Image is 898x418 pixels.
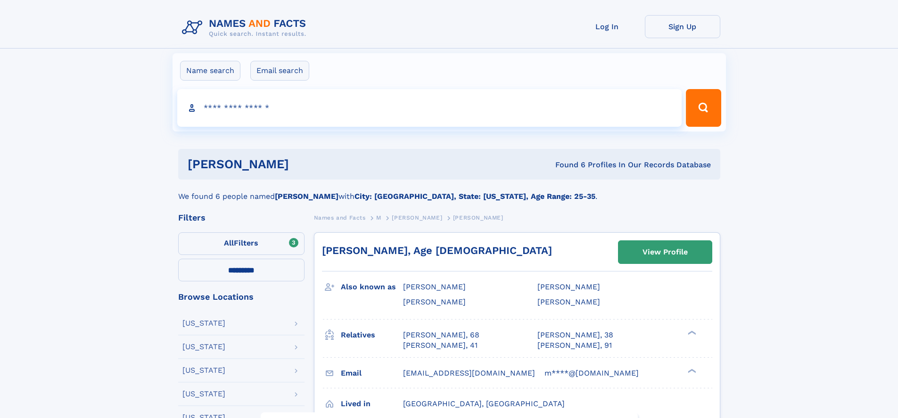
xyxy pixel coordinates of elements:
div: [US_STATE] [182,390,225,398]
input: search input [177,89,682,127]
h3: Also known as [341,279,403,295]
div: ❯ [685,329,697,336]
div: Browse Locations [178,293,305,301]
span: All [224,238,234,247]
div: Filters [178,213,305,222]
span: [PERSON_NAME] [403,297,466,306]
div: [US_STATE] [182,367,225,374]
div: Found 6 Profiles In Our Records Database [422,160,711,170]
button: Search Button [686,89,721,127]
h1: [PERSON_NAME] [188,158,422,170]
span: [PERSON_NAME] [537,297,600,306]
label: Email search [250,61,309,81]
a: [PERSON_NAME], 68 [403,330,479,340]
span: [PERSON_NAME] [392,214,442,221]
label: Filters [178,232,305,255]
span: [GEOGRAPHIC_DATA], [GEOGRAPHIC_DATA] [403,399,565,408]
b: City: [GEOGRAPHIC_DATA], State: [US_STATE], Age Range: 25-35 [354,192,595,201]
div: ❯ [685,368,697,374]
h3: Email [341,365,403,381]
a: [PERSON_NAME] [392,212,442,223]
label: Name search [180,61,240,81]
a: Names and Facts [314,212,366,223]
span: [EMAIL_ADDRESS][DOMAIN_NAME] [403,369,535,377]
span: [PERSON_NAME] [403,282,466,291]
a: [PERSON_NAME], 38 [537,330,613,340]
a: View Profile [618,241,712,263]
img: Logo Names and Facts [178,15,314,41]
a: [PERSON_NAME], 41 [403,340,478,351]
span: M [376,214,381,221]
h3: Lived in [341,396,403,412]
span: [PERSON_NAME] [453,214,503,221]
div: [US_STATE] [182,320,225,327]
a: M [376,212,381,223]
div: View Profile [643,241,688,263]
a: Sign Up [645,15,720,38]
span: [PERSON_NAME] [537,282,600,291]
a: Log In [569,15,645,38]
div: [US_STATE] [182,343,225,351]
h3: Relatives [341,327,403,343]
a: [PERSON_NAME], 91 [537,340,612,351]
a: [PERSON_NAME], Age [DEMOGRAPHIC_DATA] [322,245,552,256]
div: We found 6 people named with . [178,180,720,202]
b: [PERSON_NAME] [275,192,338,201]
